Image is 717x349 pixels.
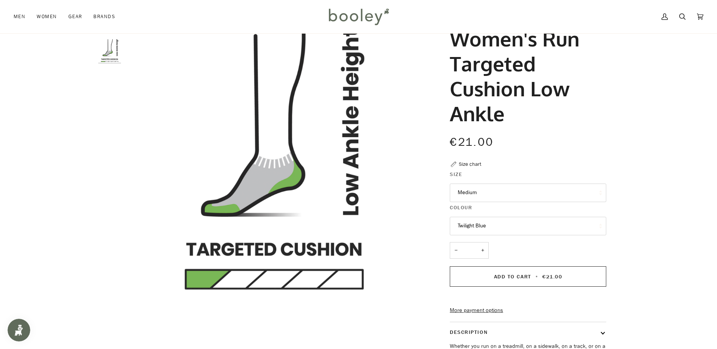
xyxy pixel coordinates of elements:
[8,319,30,341] iframe: Button to open loyalty program pop-up
[125,10,424,309] div: Smartwool Women's Run Targeted Cushion Low Ankle - Booley Galway
[450,242,462,259] button: −
[494,273,531,280] span: Add to Cart
[459,160,481,168] div: Size chart
[68,13,82,20] span: Gear
[450,204,472,212] span: Colour
[14,13,25,20] span: Men
[98,39,121,62] img: Smartwool Women's Run Targeted Cushion Low Ankle - Booley Galway
[325,6,392,28] img: Booley
[93,13,115,20] span: Brands
[450,242,489,259] input: Quantity
[450,322,606,342] button: Description
[37,13,57,20] span: Women
[450,217,606,235] button: Twilight Blue
[450,184,606,202] button: Medium
[542,273,562,280] span: €21.00
[450,134,494,150] span: €21.00
[450,26,601,126] h1: Women's Run Targeted Cushion Low Ankle
[125,10,424,309] img: Smartwool Women&#39;s Run Targeted Cushion Low Ankle - Booley Galway
[450,170,462,178] span: Size
[450,306,606,315] a: More payment options
[450,266,606,287] button: Add to Cart • €21.00
[533,273,540,280] span: •
[477,242,489,259] button: +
